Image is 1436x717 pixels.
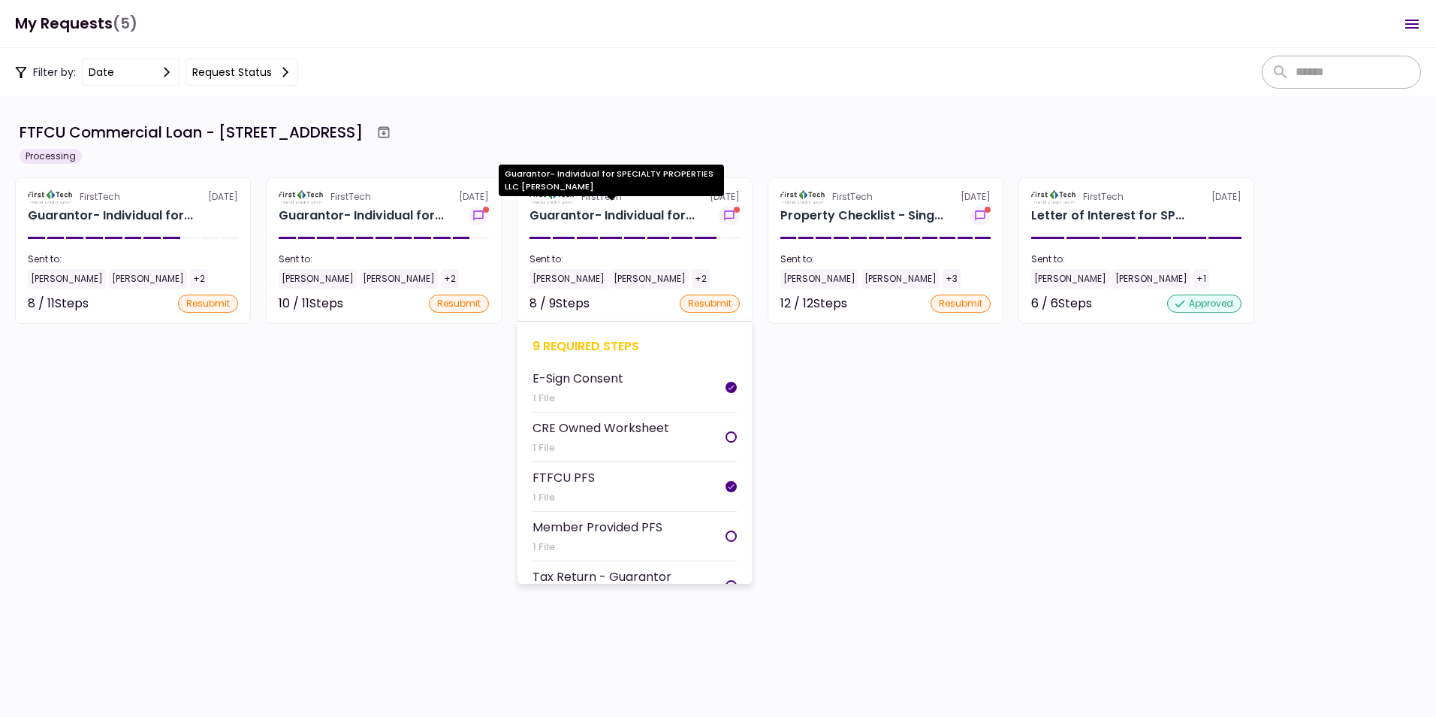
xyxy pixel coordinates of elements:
div: Tax Return - Guarantor [532,567,671,586]
div: [PERSON_NAME] [529,269,608,289]
div: FTFCU PFS [532,468,595,487]
div: [PERSON_NAME] [1031,269,1109,289]
h1: My Requests [15,8,137,39]
div: resubmit [680,295,740,313]
div: [PERSON_NAME] [1112,269,1190,289]
button: show-messages [719,207,740,225]
div: [PERSON_NAME] [611,269,689,289]
div: 1 File [532,490,595,505]
div: 1 File [532,440,669,455]
div: [PERSON_NAME] [861,269,940,289]
button: show-messages [468,207,489,225]
div: 6 / 6 Steps [1031,295,1092,313]
div: [PERSON_NAME] [360,269,438,289]
div: approved [1167,295,1241,313]
div: Sent to: [1031,253,1241,266]
div: Guarantor- Individual for SPECIALTY PROPERTIES LLC Scot Halladay [279,207,444,225]
div: Property Checklist - Single Tenant for SPECIALTY PROPERTIES LLC 1151-B Hospital Wy, Pocatello, ID [780,207,943,225]
div: Letter of Interest for SPECIALTY PROPERTIES LLC 1151-B Hospital Way Pocatello [1031,207,1184,225]
div: +3 [943,269,961,289]
div: FirstTech [1083,190,1124,204]
div: [PERSON_NAME] [28,269,106,289]
div: [PERSON_NAME] [780,269,858,289]
div: FirstTech [80,190,120,204]
button: Open menu [1394,6,1430,42]
div: 1 File [532,391,623,406]
button: date [82,59,179,86]
div: Filter by: [15,59,298,86]
div: [DATE] [279,190,489,204]
div: [DATE] [780,190,991,204]
div: 8 / 9 Steps [529,295,590,313]
div: resubmit [429,295,489,313]
div: FirstTech [832,190,873,204]
div: Guarantor- Individual for SPECIALTY PROPERTIES LLC [PERSON_NAME] [499,165,724,196]
div: 8 / 11 Steps [28,295,89,313]
button: Archive workflow [370,119,397,146]
div: E-Sign Consent [532,369,623,388]
img: Partner logo [28,190,74,204]
div: [PERSON_NAME] [109,269,187,289]
div: FTFCU Commercial Loan - [STREET_ADDRESS] [20,121,363,144]
div: resubmit [178,295,238,313]
div: 10 / 11 Steps [279,295,343,313]
div: [DATE] [1031,190,1241,204]
div: Sent to: [28,253,238,266]
div: resubmit [931,295,991,313]
div: +2 [190,269,208,289]
div: 9 required steps [532,337,737,355]
div: Member Provided PFS [532,518,662,537]
img: Partner logo [279,190,324,204]
div: [PERSON_NAME] [279,269,357,289]
div: FirstTech [330,190,371,204]
div: 12 / 12 Steps [780,295,847,313]
div: [DATE] [28,190,238,204]
div: +2 [692,269,710,289]
div: Sent to: [279,253,489,266]
div: +2 [441,269,459,289]
button: show-messages [970,207,991,225]
div: Guarantor- Individual for SPECIALTY PROPERTIES LLC Jim Price [28,207,193,225]
div: CRE Owned Worksheet [532,419,669,437]
div: Processing [20,149,82,164]
div: +1 [1193,269,1209,289]
div: Sent to: [780,253,991,266]
div: Guarantor- Individual for SPECIALTY PROPERTIES LLC Charles Eldredge [529,207,695,225]
button: Request status [186,59,298,86]
div: Sent to: [529,253,740,266]
span: (5) [113,8,137,39]
img: Partner logo [780,190,826,204]
div: 1 File [532,540,662,555]
div: date [89,64,114,80]
img: Partner logo [1031,190,1077,204]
